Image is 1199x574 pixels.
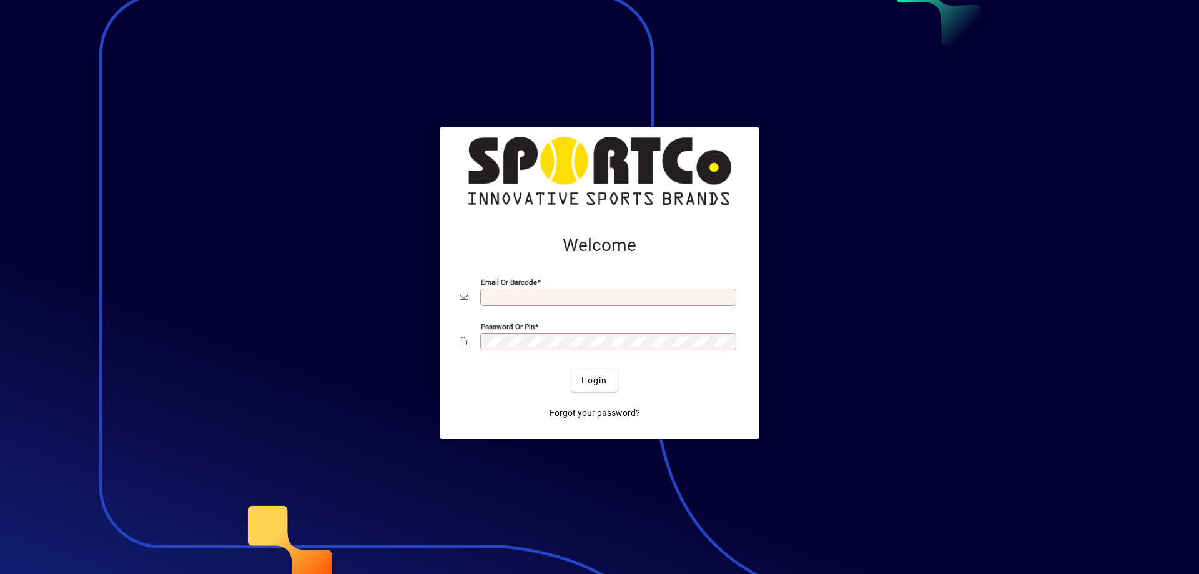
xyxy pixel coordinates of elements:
[581,374,607,387] span: Login
[550,407,640,420] span: Forgot your password?
[545,402,645,424] a: Forgot your password?
[481,322,535,331] mat-label: Password or Pin
[571,369,617,392] button: Login
[481,278,537,287] mat-label: Email or Barcode
[460,235,739,256] h2: Welcome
